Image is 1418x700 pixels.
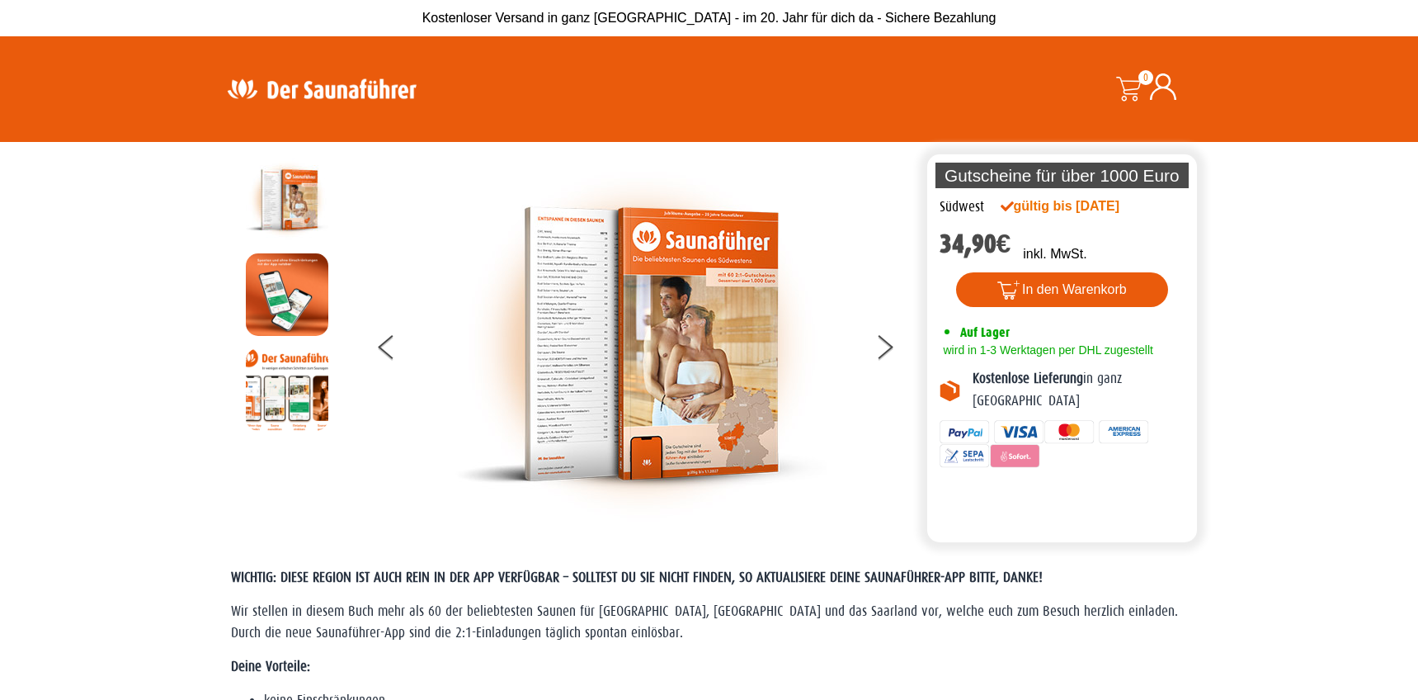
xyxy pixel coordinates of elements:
button: In den Warenkorb [956,272,1168,307]
span: Wir stellen in diesem Buch mehr als 60 der beliebtesten Saunen für [GEOGRAPHIC_DATA], [GEOGRAPHIC... [231,603,1178,641]
span: Auf Lager [960,324,1010,340]
bdi: 34,90 [940,229,1011,259]
p: Gutscheine für über 1000 Euro [935,163,1190,188]
img: der-saunafuehrer-2025-suedwest [246,158,328,241]
span: wird in 1-3 Werktagen per DHL zugestellt [940,343,1153,357]
span: WICHTIG: DIESE REGION IST AUCH REIN IN DER APP VERFÜGBAR – SOLLTEST DU SIE NICHT FINDEN, SO AKTUA... [231,570,1043,585]
p: inkl. MwSt. [1023,244,1086,264]
p: in ganz [GEOGRAPHIC_DATA] [973,368,1185,412]
img: Anleitung7tn [246,348,328,431]
b: Kostenlose Lieferung [973,371,1083,386]
div: gültig bis [DATE] [1001,196,1156,216]
span: Kostenloser Versand in ganz [GEOGRAPHIC_DATA] - im 20. Jahr für dich da - Sichere Bezahlung [422,11,996,25]
div: Südwest [940,196,984,218]
strong: Deine Vorteile: [231,659,310,674]
img: MOCKUP-iPhone_regional [246,253,328,336]
span: 0 [1138,70,1153,85]
img: der-saunafuehrer-2025-suedwest [455,158,827,530]
span: € [996,229,1011,259]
